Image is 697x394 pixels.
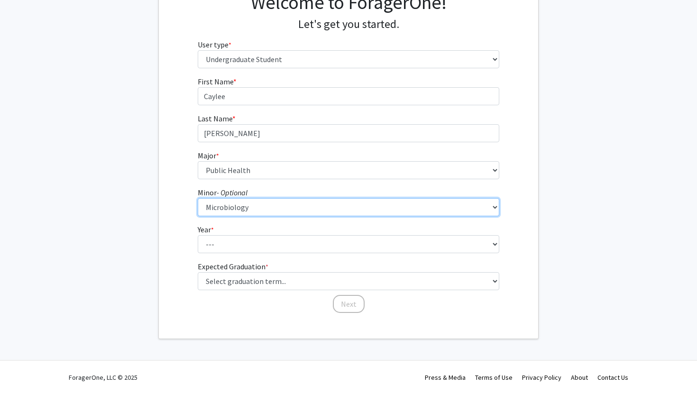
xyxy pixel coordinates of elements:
a: Press & Media [425,373,466,382]
a: Contact Us [597,373,628,382]
label: Expected Graduation [198,261,268,272]
span: Last Name [198,114,232,123]
label: Major [198,150,219,161]
button: Next [333,295,365,313]
label: Year [198,224,214,235]
label: User type [198,39,231,50]
i: - Optional [217,188,248,197]
span: First Name [198,77,233,86]
a: About [571,373,588,382]
iframe: Chat [7,351,40,387]
div: ForagerOne, LLC © 2025 [69,361,138,394]
a: Privacy Policy [522,373,561,382]
label: Minor [198,187,248,198]
a: Terms of Use [475,373,513,382]
h4: Let's get you started. [198,18,500,31]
